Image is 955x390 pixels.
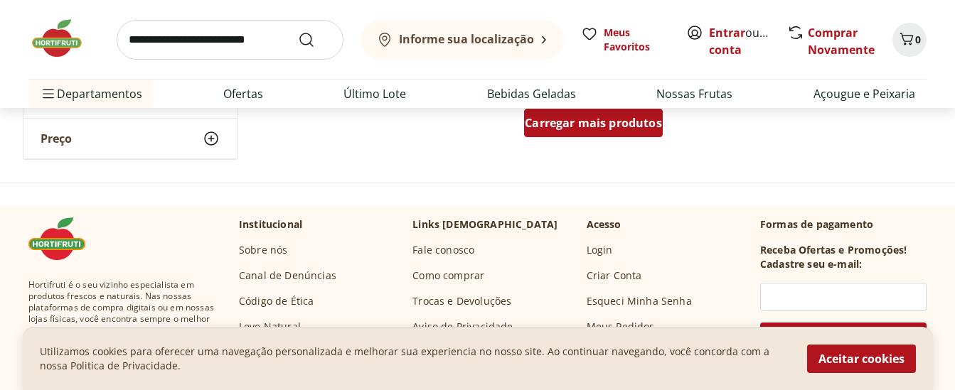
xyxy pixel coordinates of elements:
p: Links [DEMOGRAPHIC_DATA] [412,217,557,232]
button: Cadastrar [760,323,927,357]
a: Trocas e Devoluções [412,294,511,308]
a: Código de Ética [239,294,314,308]
span: 0 [915,33,921,46]
img: Hortifruti [28,17,100,60]
h3: Cadastre seu e-mail: [760,257,862,271]
a: Aviso de Privacidade [412,320,513,334]
span: Hortifruti é o seu vizinho especialista em produtos frescos e naturais. Nas nossas plataformas de... [28,279,216,359]
a: Sobre nós [239,243,287,257]
a: Bebidas Geladas [487,85,576,102]
p: Institucional [239,217,302,232]
img: Hortifruti [28,217,100,260]
a: Canal de Denúncias [239,269,336,283]
button: Preço [23,119,237,158]
a: Leve Natural [239,320,301,334]
a: Nossas Frutas [656,85,732,102]
a: Entrar [709,25,745,40]
a: Meus Favoritos [581,26,669,54]
span: Departamentos [40,77,142,111]
span: ou [709,24,772,58]
a: Comprar Novamente [808,25,875,58]
a: Criar Conta [587,269,642,283]
b: Informe sua localização [399,31,534,47]
a: Açougue e Peixaria [813,85,915,102]
p: Acesso [587,217,621,232]
a: Carregar mais produtos [524,109,663,143]
p: Utilizamos cookies para oferecer uma navegação personalizada e melhorar sua experiencia no nosso ... [40,345,790,373]
a: Como comprar [412,269,484,283]
h3: Receba Ofertas e Promoções! [760,243,907,257]
button: Submit Search [298,31,332,48]
input: search [117,20,343,60]
span: Preço [41,131,72,146]
span: Meus Favoritos [604,26,669,54]
button: Aceitar cookies [807,345,916,373]
p: Formas de pagamento [760,217,927,232]
a: Login [587,243,613,257]
button: Carrinho [892,23,927,57]
button: Informe sua localização [361,20,564,60]
button: Menu [40,77,57,111]
span: Carregar mais produtos [525,117,662,129]
a: Criar conta [709,25,787,58]
a: Último Lote [343,85,406,102]
a: Ofertas [223,85,263,102]
a: Esqueci Minha Senha [587,294,692,308]
a: Meus Pedidos [587,320,655,334]
a: Fale conosco [412,243,474,257]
